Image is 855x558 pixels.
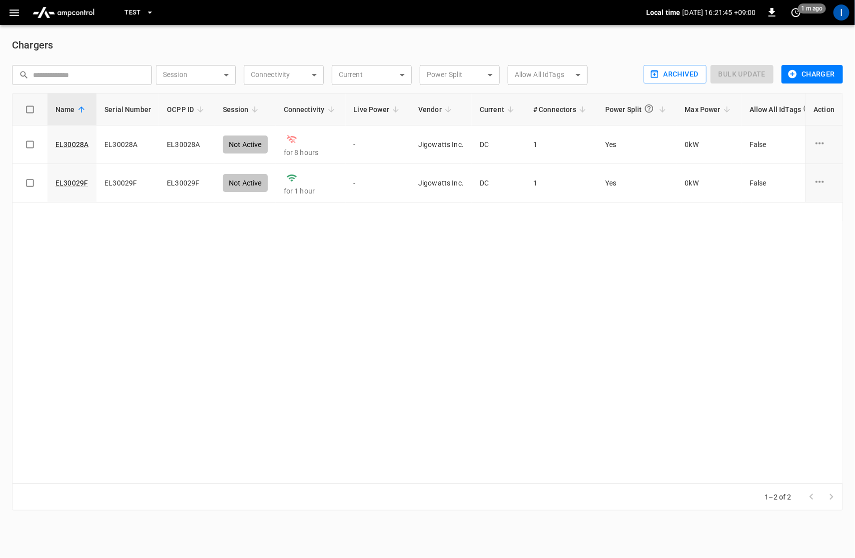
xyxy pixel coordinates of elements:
td: - [346,164,411,202]
td: Jigowatts Inc. [410,125,472,164]
td: False [742,164,836,202]
span: Live Power [354,103,403,115]
span: Allow All IdTags [750,99,828,119]
div: charge point options [814,137,835,152]
td: 1 [525,164,597,202]
span: Max Power [685,103,734,115]
span: Test [124,7,141,18]
div: charge point options [814,175,835,190]
td: EL30029F [96,164,159,202]
td: - [346,125,411,164]
span: 1 m ago [798,3,826,13]
span: Connectivity [284,103,338,115]
p: Local time [646,7,681,17]
span: # Connectors [533,103,589,115]
a: EL30029F [55,178,88,188]
span: Current [480,103,517,115]
span: Session [223,103,261,115]
td: False [742,125,836,164]
div: profile-icon [834,4,850,20]
span: Power Split [605,99,669,119]
img: ampcontrol.io logo [28,3,98,22]
span: Name [55,103,88,115]
button: Archived [644,65,707,83]
p: 1–2 of 2 [765,492,792,502]
p: for 1 hour [284,186,338,196]
td: 1 [525,125,597,164]
button: set refresh interval [788,4,804,20]
td: DC [472,125,525,164]
p: for 8 hours [284,147,338,157]
span: OCPP ID [167,103,207,115]
a: EL30028A [55,139,88,149]
span: Vendor [418,103,455,115]
td: EL30028A [96,125,159,164]
div: Not Active [223,135,268,153]
td: 0 kW [677,164,742,202]
td: Yes [597,125,677,164]
th: Action [805,93,843,125]
td: DC [472,164,525,202]
td: EL30029F [159,164,215,202]
td: 0 kW [677,125,742,164]
button: Test [120,3,158,22]
td: Yes [597,164,677,202]
th: Serial Number [96,93,159,125]
button: Charger [782,65,843,83]
p: [DATE] 16:21:45 +09:00 [683,7,756,17]
td: Jigowatts Inc. [410,164,472,202]
div: Not Active [223,174,268,192]
h6: Chargers [12,37,843,53]
td: EL30028A [159,125,215,164]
